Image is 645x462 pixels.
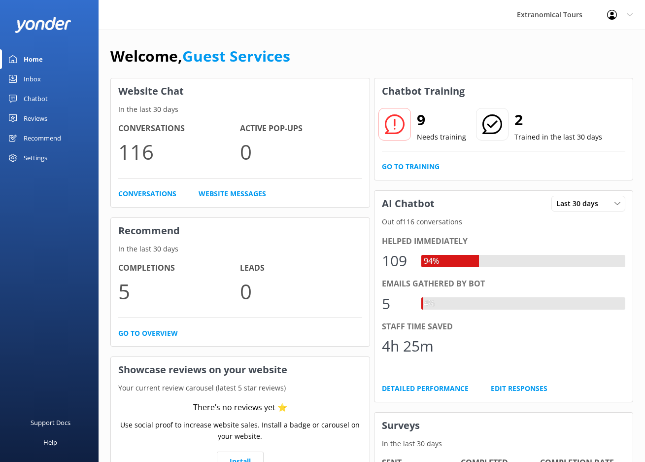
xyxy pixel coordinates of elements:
a: Go to overview [118,328,178,339]
h2: 2 [514,108,602,132]
div: 4% [421,297,437,310]
p: In the last 30 days [111,104,370,115]
p: Trained in the last 30 days [514,132,602,142]
p: 0 [240,275,362,308]
h4: Leads [240,262,362,275]
img: yonder-white-logo.png [15,17,71,33]
p: 5 [118,275,240,308]
div: Helped immediately [382,235,626,248]
h4: Conversations [118,122,240,135]
h3: Surveys [374,413,633,438]
a: Conversations [118,188,176,199]
p: Your current review carousel (latest 5 star reviews) [111,383,370,393]
h3: Chatbot Training [374,78,472,104]
div: Recommend [24,128,61,148]
p: Use social proof to increase website sales. Install a badge or carousel on your website. [118,420,362,442]
div: 109 [382,249,411,273]
div: Help [43,432,57,452]
a: Guest Services [182,46,290,66]
span: Last 30 days [556,198,604,209]
a: Edit Responses [491,383,547,394]
h3: AI Chatbot [374,191,442,216]
div: Inbox [24,69,41,89]
p: 0 [240,135,362,168]
div: Emails gathered by bot [382,278,626,290]
div: Staff time saved [382,320,626,333]
p: 116 [118,135,240,168]
p: In the last 30 days [111,244,370,254]
div: Settings [24,148,47,168]
h1: Welcome, [110,44,290,68]
h3: Showcase reviews on your website [111,357,370,383]
div: 5 [382,292,411,316]
h3: Recommend [111,218,370,244]
h2: 9 [417,108,466,132]
a: Website Messages [199,188,266,199]
div: Reviews [24,108,47,128]
div: Home [24,49,43,69]
a: Go to Training [382,161,440,172]
p: Needs training [417,132,466,142]
a: Detailed Performance [382,383,469,394]
h3: Website Chat [111,78,370,104]
div: Support Docs [31,413,70,432]
div: 94% [421,255,441,268]
div: 4h 25m [382,334,434,358]
h4: Completions [118,262,240,275]
h4: Active Pop-ups [240,122,362,135]
p: Out of 116 conversations [374,216,633,227]
div: Chatbot [24,89,48,108]
p: In the last 30 days [374,438,633,449]
div: There’s no reviews yet ⭐ [193,401,287,414]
